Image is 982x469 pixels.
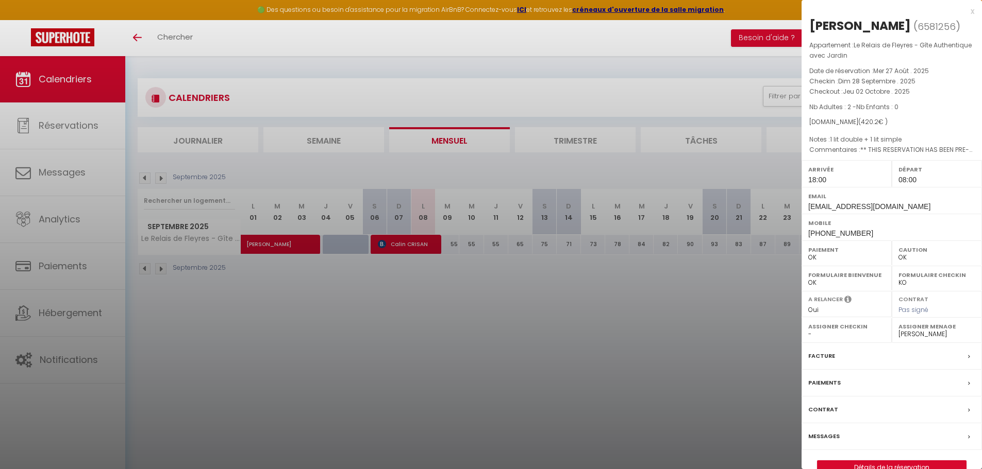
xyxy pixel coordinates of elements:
label: Contrat [898,295,928,302]
label: Départ [898,164,975,175]
p: Appartement : [809,40,974,61]
p: Date de réservation : [809,66,974,76]
span: Nb Adultes : 2 - [809,102,898,111]
div: [PERSON_NAME] [809,18,911,34]
span: Nb Enfants : 0 [856,102,898,111]
span: 420.2 [861,117,878,126]
button: Ouvrir le widget de chat LiveChat [8,4,39,35]
span: [EMAIL_ADDRESS][DOMAIN_NAME] [808,202,930,211]
span: 6581256 [918,20,956,33]
p: Checkout : [809,86,974,97]
p: Commentaires : [809,145,974,155]
i: Sélectionner OUI si vous souhaiter envoyer les séquences de messages post-checkout [844,295,852,306]
p: Checkin : [809,76,974,86]
span: Le Relais de Fleyres - Gîte Authentique avec Jardin [809,41,972,60]
span: 1 lit double + 1 lit simple [830,135,902,144]
label: A relancer [808,295,843,304]
span: ( ) [913,19,960,33]
label: Formulaire Checkin [898,270,975,280]
div: [DOMAIN_NAME] [809,117,974,127]
span: 18:00 [808,176,826,184]
span: Pas signé [898,305,928,314]
p: Notes : [809,134,974,145]
label: Email [808,191,975,201]
span: Dim 28 Septembre . 2025 [838,77,916,85]
span: Mer 27 Août . 2025 [873,66,929,75]
label: Mobile [808,218,975,228]
label: Contrat [808,404,838,415]
label: Paiements [808,377,841,388]
label: Assigner Menage [898,321,975,332]
label: Paiement [808,245,885,255]
label: Arrivée [808,164,885,175]
label: Assigner Checkin [808,321,885,332]
span: Jeu 02 Octobre . 2025 [843,87,910,96]
label: Formulaire Bienvenue [808,270,885,280]
span: ( € ) [858,117,888,126]
label: Facture [808,351,835,361]
label: Caution [898,245,975,255]
label: Messages [808,431,840,442]
span: 08:00 [898,176,917,184]
span: [PHONE_NUMBER] [808,229,873,237]
div: x [802,5,974,18]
